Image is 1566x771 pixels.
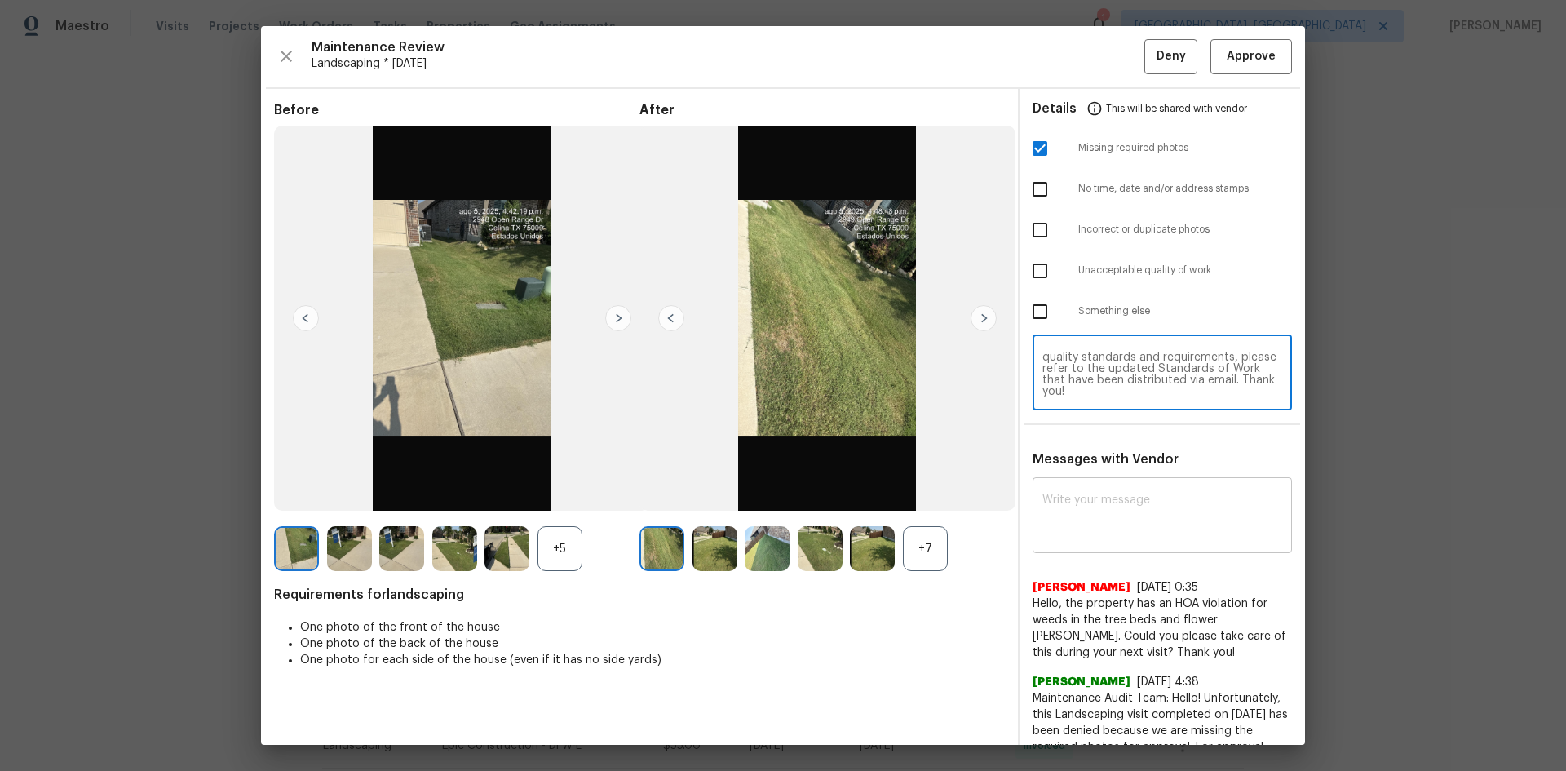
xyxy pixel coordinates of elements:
[293,305,319,331] img: left-chevron-button-url
[605,305,631,331] img: right-chevron-button-url
[1020,250,1305,291] div: Unacceptable quality of work
[1078,264,1292,277] span: Unacceptable quality of work
[1020,210,1305,250] div: Incorrect or duplicate photos
[1033,89,1077,128] span: Details
[1020,291,1305,332] div: Something else
[300,636,1005,652] li: One photo of the back of the house
[1042,352,1282,397] textarea: Maintenance Audit Team: Hello! Unfortunately, this Landscaping visit completed on [DATE] has been...
[1078,182,1292,196] span: No time, date and/or address stamps
[1106,89,1247,128] span: This will be shared with vendor
[1227,47,1276,67] span: Approve
[1033,579,1130,596] span: [PERSON_NAME]
[300,652,1005,668] li: One photo for each side of the house (even if it has no side yards)
[1020,128,1305,169] div: Missing required photos
[1033,453,1179,466] span: Messages with Vendor
[1210,39,1292,74] button: Approve
[1078,304,1292,318] span: Something else
[300,619,1005,636] li: One photo of the front of the house
[1078,223,1292,237] span: Incorrect or duplicate photos
[1157,47,1186,67] span: Deny
[1020,169,1305,210] div: No time, date and/or address stamps
[1033,596,1292,661] span: Hello, the property has an HOA violation for weeds in the tree beds and flower [PERSON_NAME]. Cou...
[1078,141,1292,155] span: Missing required photos
[658,305,684,331] img: left-chevron-button-url
[1137,582,1198,593] span: [DATE] 0:35
[312,39,1144,55] span: Maintenance Review
[1033,674,1130,690] span: [PERSON_NAME]
[1144,39,1197,74] button: Deny
[639,102,1005,118] span: After
[312,55,1144,72] span: Landscaping * [DATE]
[274,102,639,118] span: Before
[1137,676,1199,688] span: [DATE] 4:38
[903,526,948,571] div: +7
[274,587,1005,603] span: Requirements for landscaping
[971,305,997,331] img: right-chevron-button-url
[537,526,582,571] div: +5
